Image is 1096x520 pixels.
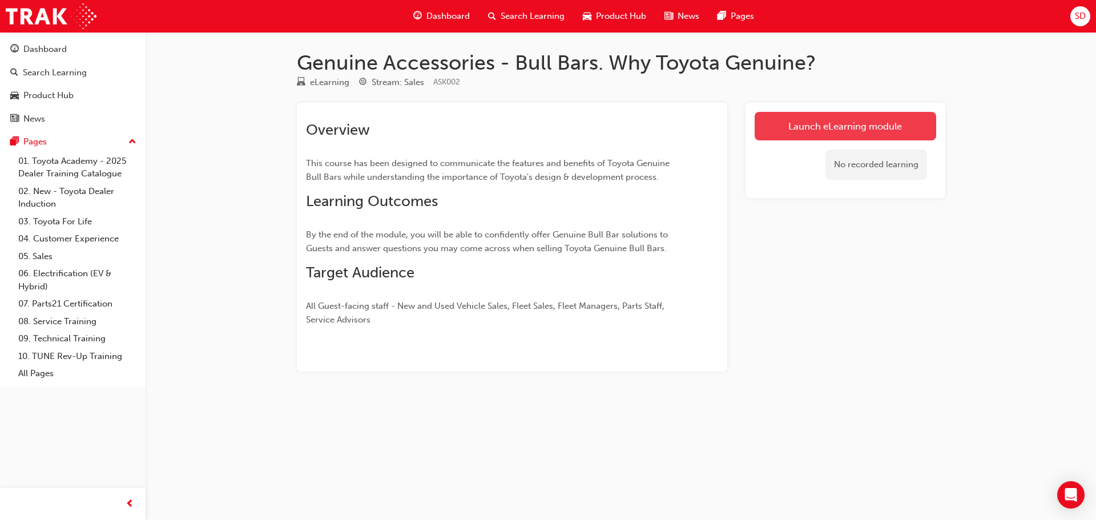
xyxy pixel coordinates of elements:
a: 04. Customer Experience [14,230,141,248]
span: News [678,10,699,23]
span: prev-icon [126,497,134,511]
span: up-icon [128,135,136,150]
a: news-iconNews [655,5,708,28]
span: search-icon [10,68,18,78]
div: Stream: Sales [372,76,424,89]
span: Learning resource code [433,77,460,87]
a: 05. Sales [14,248,141,265]
a: 08. Service Training [14,313,141,330]
span: pages-icon [10,137,19,147]
div: Stream [358,75,424,90]
a: Dashboard [5,39,141,60]
a: All Pages [14,365,141,382]
a: 07. Parts21 Certification [14,295,141,313]
a: Launch eLearning module [755,112,936,140]
div: Search Learning [23,66,87,79]
div: Pages [23,135,47,148]
span: All Guest-facing staff - New and Used Vehicle Sales, Fleet Sales, Fleet Managers, Parts Staff, Se... [306,301,667,325]
a: 06. Electrification (EV & Hybrid) [14,265,141,295]
span: guage-icon [413,9,422,23]
span: SD [1075,10,1086,23]
button: Pages [5,131,141,152]
div: No recorded learning [825,150,927,180]
span: This course has been designed to communicate the features and benefits of Toyota Genuine Bull Bar... [306,158,672,182]
span: Search Learning [501,10,565,23]
h1: Genuine Accessories - Bull Bars. Why Toyota Genuine? [297,50,945,75]
span: learningResourceType_ELEARNING-icon [297,78,305,88]
div: eLearning [310,76,349,89]
a: Search Learning [5,62,141,83]
a: 10. TUNE Rev-Up Training [14,348,141,365]
span: Overview [306,121,370,139]
span: target-icon [358,78,367,88]
div: Dashboard [23,43,67,56]
img: Trak [6,3,96,29]
a: car-iconProduct Hub [574,5,655,28]
div: Type [297,75,349,90]
div: Open Intercom Messenger [1057,481,1085,509]
a: 01. Toyota Academy - 2025 Dealer Training Catalogue [14,152,141,183]
a: Product Hub [5,85,141,106]
a: pages-iconPages [708,5,763,28]
a: 09. Technical Training [14,330,141,348]
span: search-icon [488,9,496,23]
span: Target Audience [306,264,414,281]
span: news-icon [10,114,19,124]
a: 03. Toyota For Life [14,213,141,231]
span: guage-icon [10,45,19,55]
div: Product Hub [23,89,74,102]
span: Product Hub [596,10,646,23]
span: news-icon [664,9,673,23]
span: Pages [731,10,754,23]
a: 02. New - Toyota Dealer Induction [14,183,141,213]
div: News [23,112,45,126]
span: car-icon [10,91,19,101]
span: Dashboard [426,10,470,23]
a: guage-iconDashboard [404,5,479,28]
a: News [5,108,141,130]
span: Learning Outcomes [306,192,438,210]
button: DashboardSearch LearningProduct HubNews [5,37,141,131]
span: car-icon [583,9,591,23]
a: search-iconSearch Learning [479,5,574,28]
span: pages-icon [718,9,726,23]
span: By the end of the module, you will be able to confidently offer Genuine Bull Bar solutions to Gue... [306,229,670,253]
button: SD [1070,6,1090,26]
